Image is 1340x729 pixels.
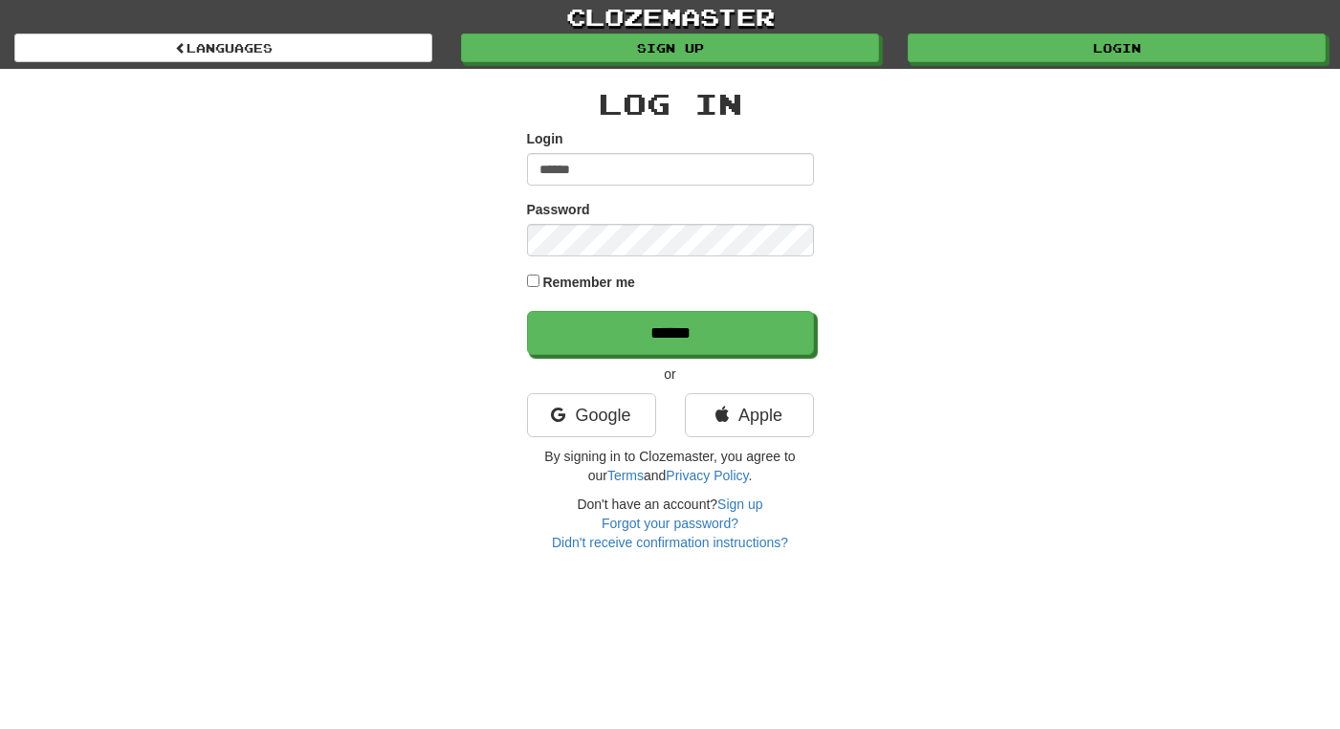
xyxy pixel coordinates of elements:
a: Forgot your password? [602,516,738,531]
a: Google [527,393,656,437]
a: Sign up [461,33,879,62]
a: Apple [685,393,814,437]
a: Languages [14,33,432,62]
p: By signing in to Clozemaster, you agree to our and . [527,447,814,485]
p: or [527,364,814,384]
a: Terms [607,468,644,483]
a: Sign up [717,497,762,512]
a: Login [908,33,1326,62]
h2: Log In [527,88,814,120]
label: Remember me [542,273,635,292]
a: Didn't receive confirmation instructions? [552,535,788,550]
div: Don't have an account? [527,495,814,552]
a: Privacy Policy [666,468,748,483]
label: Password [527,200,590,219]
label: Login [527,129,563,148]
